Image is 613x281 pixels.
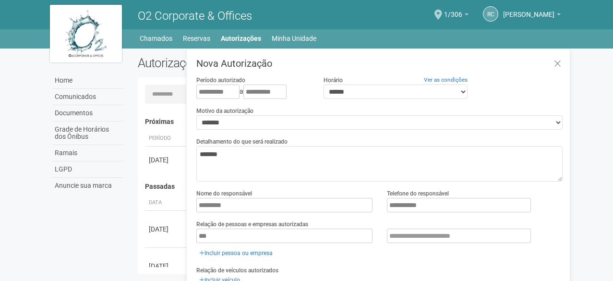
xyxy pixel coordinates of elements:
[196,107,253,115] label: Motivo da autorização
[52,105,123,122] a: Documentos
[149,261,184,271] div: [DATE]
[138,56,343,70] h2: Autorizações
[196,248,276,258] a: Incluir pessoa ou empresa
[52,73,123,89] a: Home
[221,32,261,45] a: Autorizações
[183,32,210,45] a: Reservas
[196,76,245,85] label: Período autorizado
[196,220,308,229] label: Relação de pessoas e empresas autorizadas
[149,224,184,234] div: [DATE]
[503,12,561,20] a: [PERSON_NAME]
[503,1,554,18] span: ROSANGELADO CARMO GUIMARAES
[52,178,123,194] a: Anuncie sua marca
[272,32,316,45] a: Minha Unidade
[196,189,252,198] label: Nome do responsável
[196,85,309,99] div: a
[52,122,123,145] a: Grade de Horários dos Ônibus
[444,1,462,18] span: 1/306
[52,161,123,178] a: LGPD
[50,5,122,62] img: logo.jpg
[140,32,172,45] a: Chamados
[324,76,343,85] label: Horário
[138,9,252,23] span: O2 Corporate & Offices
[145,118,556,125] h4: Próximas
[145,131,188,147] th: Período
[52,145,123,161] a: Ramais
[387,189,449,198] label: Telefone do responsável
[424,76,468,83] a: Ver as condições
[149,155,184,165] div: [DATE]
[196,266,278,275] label: Relação de veículos autorizados
[196,137,288,146] label: Detalhamento do que será realizado
[444,12,469,20] a: 1/306
[145,183,556,190] h4: Passadas
[52,89,123,105] a: Comunicados
[196,59,563,68] h3: Nova Autorização
[483,6,498,22] a: RC
[145,195,188,211] th: Data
